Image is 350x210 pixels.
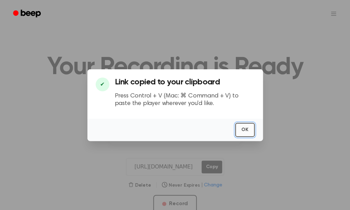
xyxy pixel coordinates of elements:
[325,5,342,22] button: Open menu
[8,7,47,21] a: Beep
[115,78,255,87] h3: Link copied to your clipboard
[235,123,255,137] button: OK
[115,92,255,108] p: Press Control + V (Mac: ⌘ Command + V) to paste the player wherever you'd like.
[96,78,109,91] div: ✔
